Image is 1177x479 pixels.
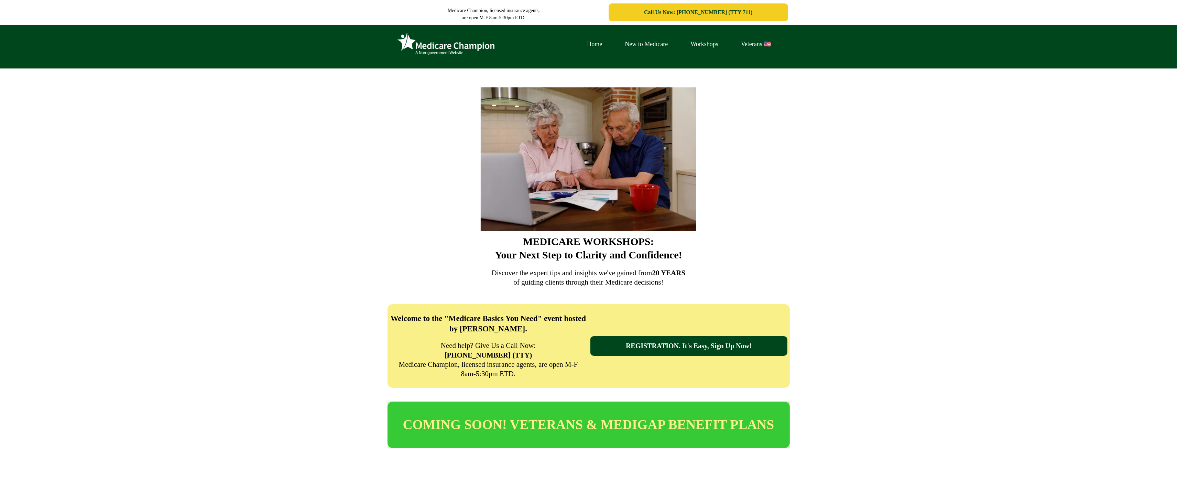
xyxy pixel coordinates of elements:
p: Medicare Champion, licensed insurance agents, [389,7,599,14]
img: Brand Logo [394,30,498,58]
a: Workshops [679,39,730,50]
strong: MEDICARE WORKSHOPS: [523,236,654,247]
a: Veterans 🇺🇸 [730,39,783,50]
p: Medicare Champion, licensed insurance agents, are open M-F 8am-5:30pm ETD. [397,360,580,379]
p: are open M-F 8am-5:30pm ETD. [389,14,599,21]
a: New to Medicare [614,39,679,50]
p: Need help? Give Us a Call Now: [397,341,580,350]
strong: 20 YEARS [652,269,686,277]
strong: [PHONE_NUMBER] (TTY) [445,351,532,359]
strong: Your Next Step to Clarity and Confidence! [495,249,682,260]
strong: Welcome to the "Medicare Basics You Need" event hosted by [PERSON_NAME]. [391,314,586,333]
a: REGISTRATION. It's Easy, Sign Up Now! [590,336,787,356]
p: of guiding clients through their Medicare decisions! [389,278,788,287]
a: Call Us Now: 1-833-823-1990 (TTY 711) [609,3,788,21]
span: REGISTRATION. It's Easy, Sign Up Now! [626,342,752,350]
span: COMING SOON! VETERANS & MEDIGAP BENEFIT PLANS [403,417,774,432]
p: Discover the expert tips and insights we've gained from [389,268,788,278]
a: Home [576,39,614,50]
span: Call Us Now: [PHONE_NUMBER] (TTY 711) [644,9,752,15]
